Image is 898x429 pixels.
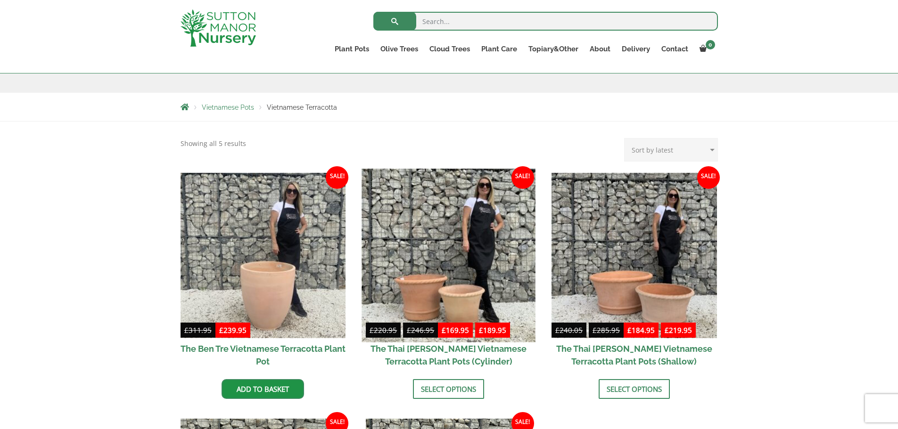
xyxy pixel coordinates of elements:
[366,173,531,372] a: Sale! £220.95-£246.95 £169.95-£189.95 The Thai [PERSON_NAME] Vietnamese Terracotta Plant Pots (Cy...
[222,379,304,399] a: Add to basket: “The Ben Tre Vietnamese Terracotta Plant Pot”
[694,42,718,56] a: 0
[370,325,397,335] bdi: 220.95
[181,103,718,111] nav: Breadcrumbs
[593,325,620,335] bdi: 285.95
[665,325,669,335] span: £
[442,325,469,335] bdi: 169.95
[181,338,346,372] h2: The Ben Tre Vietnamese Terracotta Plant Pot
[593,325,597,335] span: £
[599,379,670,399] a: Select options for “The Thai Binh Vietnamese Terracotta Plant Pots (Shallow)”
[479,325,483,335] span: £
[424,42,476,56] a: Cloud Trees
[366,338,531,372] h2: The Thai [PERSON_NAME] Vietnamese Terracotta Plant Pots (Cylinder)
[552,338,717,372] h2: The Thai [PERSON_NAME] Vietnamese Terracotta Plant Pots (Shallow)
[413,379,484,399] a: Select options for “The Thai Binh Vietnamese Terracotta Plant Pots (Cylinder)”
[552,173,717,372] a: Sale! £240.05-£285.95 £184.95-£219.95 The Thai [PERSON_NAME] Vietnamese Terracotta Plant Pots (Sh...
[219,325,223,335] span: £
[329,42,375,56] a: Plant Pots
[219,325,247,335] bdi: 239.95
[326,166,348,189] span: Sale!
[511,166,534,189] span: Sale!
[584,42,616,56] a: About
[665,325,692,335] bdi: 219.95
[366,324,438,338] del: -
[370,325,374,335] span: £
[181,138,246,149] p: Showing all 5 results
[184,325,212,335] bdi: 311.95
[202,104,254,111] a: Vietnamese Pots
[552,173,717,338] img: The Thai Binh Vietnamese Terracotta Plant Pots (Shallow)
[438,324,510,338] ins: -
[476,42,523,56] a: Plant Care
[407,325,434,335] bdi: 246.95
[552,324,624,338] del: -
[624,324,696,338] ins: -
[442,325,446,335] span: £
[555,325,560,335] span: £
[555,325,583,335] bdi: 240.05
[627,325,632,335] span: £
[267,104,337,111] span: Vietnamese Terracotta
[181,173,346,372] a: Sale! The Ben Tre Vietnamese Terracotta Plant Pot
[407,325,411,335] span: £
[181,9,256,47] img: logo
[616,42,656,56] a: Delivery
[706,40,715,49] span: 0
[375,42,424,56] a: Olive Trees
[479,325,506,335] bdi: 189.95
[697,166,720,189] span: Sale!
[624,138,718,162] select: Shop order
[362,169,536,342] img: The Thai Binh Vietnamese Terracotta Plant Pots (Cylinder)
[627,325,655,335] bdi: 184.95
[656,42,694,56] a: Contact
[373,12,718,31] input: Search...
[523,42,584,56] a: Topiary&Other
[181,173,346,338] img: The Ben Tre Vietnamese Terracotta Plant Pot
[184,325,189,335] span: £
